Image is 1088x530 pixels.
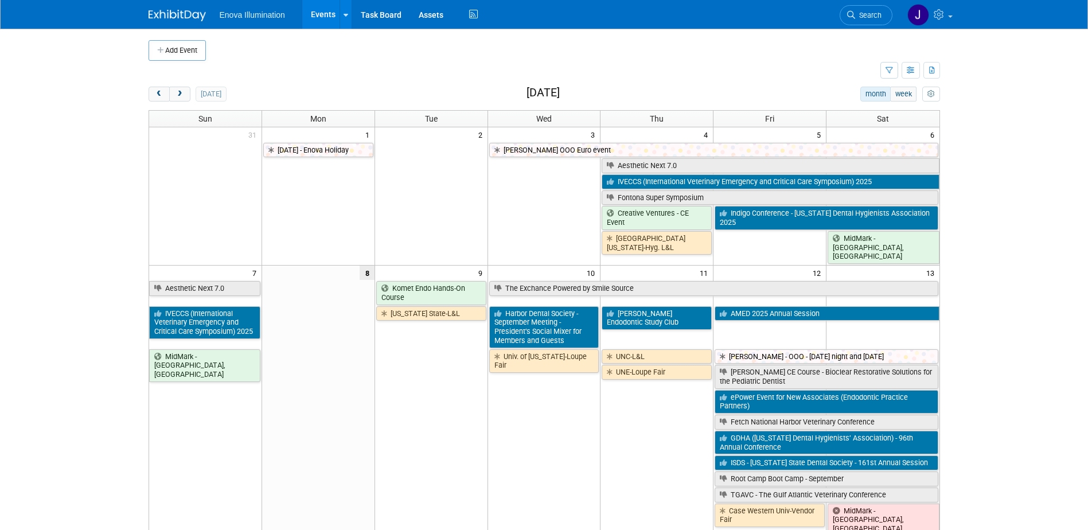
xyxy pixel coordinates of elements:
[477,266,488,280] span: 9
[602,231,712,255] a: [GEOGRAPHIC_DATA][US_STATE]-Hyg. L&L
[715,488,938,502] a: TGAVC - The Gulf Atlantic Veterinary Conference
[922,87,939,102] button: myCustomButton
[169,87,190,102] button: next
[477,127,488,142] span: 2
[860,87,891,102] button: month
[247,127,262,142] span: 31
[715,206,938,229] a: Indigo Conference - [US_STATE] Dental Hygienists Association 2025
[602,158,939,173] a: Aesthetic Next 7.0
[263,143,373,158] a: [DATE] - Enova Holiday
[149,40,206,61] button: Add Event
[840,5,892,25] a: Search
[715,349,938,364] a: [PERSON_NAME] - OOO - [DATE] night and [DATE]
[602,349,712,364] a: UNC-L&L
[855,11,882,20] span: Search
[149,281,260,296] a: Aesthetic Next 7.0
[149,10,206,21] img: ExhibitDay
[715,471,938,486] a: Root Camp Boot Camp - September
[602,306,712,330] a: [PERSON_NAME] Endodontic Study Club
[812,266,826,280] span: 12
[602,365,712,380] a: UNE-Loupe Fair
[489,281,938,296] a: The Exchance Powered by Smile Source
[364,127,375,142] span: 1
[489,349,599,373] a: Univ. of [US_STATE]-Loupe Fair
[376,281,486,305] a: Komet Endo Hands-On Course
[489,306,599,348] a: Harbor Dental Society - September Meeting - President’s Social Mixer for Members and Guests
[198,114,212,123] span: Sun
[715,455,938,470] a: ISDS - [US_STATE] State Dental Society - 161st Annual Session
[220,10,285,20] span: Enova Illumination
[715,390,938,414] a: ePower Event for New Associates (Endodontic Practice Partners)
[929,127,939,142] span: 6
[890,87,917,102] button: week
[877,114,889,123] span: Sat
[251,266,262,280] span: 7
[715,306,939,321] a: AMED 2025 Annual Session
[927,91,935,98] i: Personalize Calendar
[149,349,260,382] a: MidMark - [GEOGRAPHIC_DATA], [GEOGRAPHIC_DATA]
[715,431,938,454] a: GDHA ([US_STATE] Dental Hygienists’ Association) - 96th Annual Conference
[650,114,664,123] span: Thu
[715,504,825,527] a: Case Western Univ-Vendor Fair
[489,143,938,158] a: [PERSON_NAME] OOO Euro event
[602,206,712,229] a: Creative Ventures - CE Event
[765,114,774,123] span: Fri
[907,4,929,26] img: Janelle Tlusty
[715,365,938,388] a: [PERSON_NAME] CE Course - Bioclear Restorative Solutions for the Pediatric Dentist
[527,87,560,99] h2: [DATE]
[536,114,552,123] span: Wed
[360,266,375,280] span: 8
[586,266,600,280] span: 10
[149,306,260,339] a: IVECCS (International Veterinary Emergency and Critical Care Symposium) 2025
[590,127,600,142] span: 3
[703,127,713,142] span: 4
[149,87,170,102] button: prev
[699,266,713,280] span: 11
[816,127,826,142] span: 5
[925,266,939,280] span: 13
[196,87,226,102] button: [DATE]
[376,306,486,321] a: [US_STATE] State-L&L
[602,190,938,205] a: Fontona Super Symposium
[425,114,438,123] span: Tue
[310,114,326,123] span: Mon
[828,231,939,264] a: MidMark - [GEOGRAPHIC_DATA], [GEOGRAPHIC_DATA]
[602,174,939,189] a: IVECCS (International Veterinary Emergency and Critical Care Symposium) 2025
[715,415,938,430] a: Fetch National Harbor Veterinary Conference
